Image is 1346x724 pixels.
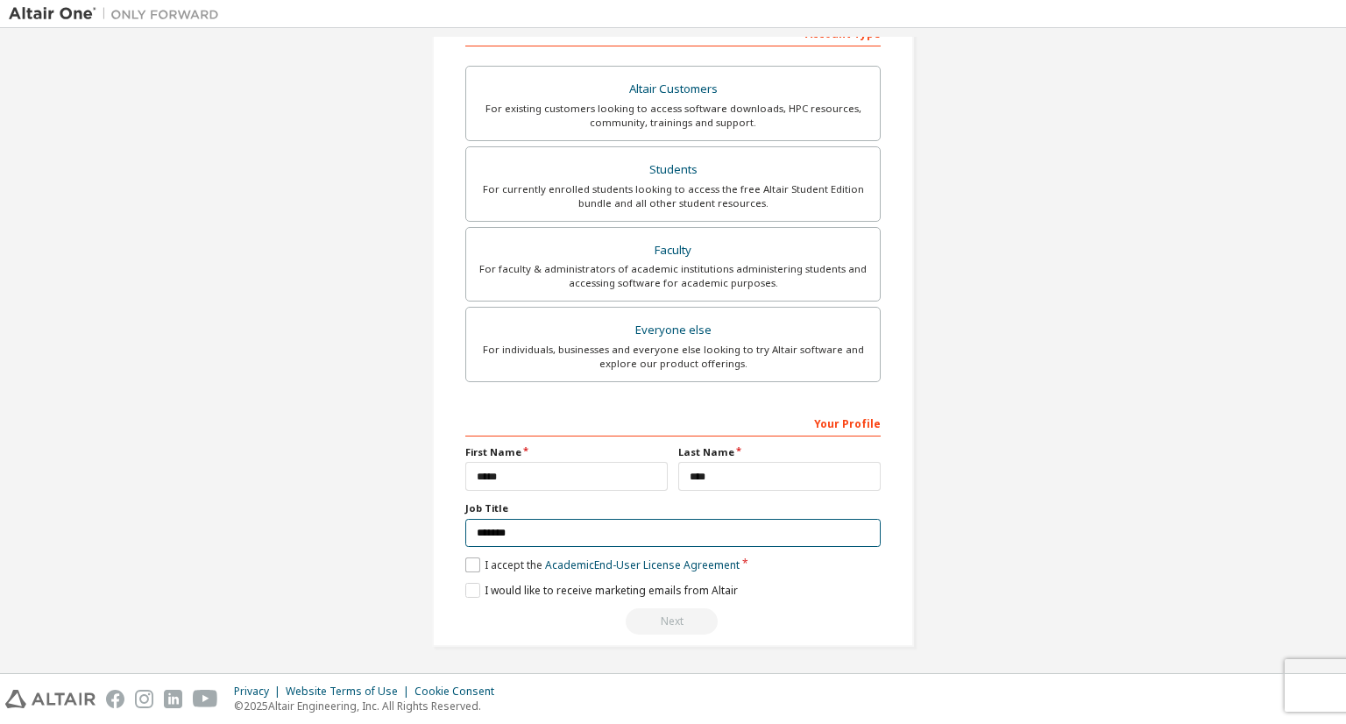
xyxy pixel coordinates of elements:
div: For currently enrolled students looking to access the free Altair Student Edition bundle and all ... [477,182,869,210]
img: Altair One [9,5,228,23]
div: For faculty & administrators of academic institutions administering students and accessing softwa... [477,262,869,290]
label: Job Title [465,501,881,515]
div: Read and acccept EULA to continue [465,608,881,635]
div: Website Terms of Use [286,685,414,699]
img: altair_logo.svg [5,690,96,708]
div: Your Profile [465,408,881,437]
img: instagram.svg [135,690,153,708]
a: Academic End-User License Agreement [545,557,740,572]
div: For existing customers looking to access software downloads, HPC resources, community, trainings ... [477,102,869,130]
label: Last Name [678,445,881,459]
div: Privacy [234,685,286,699]
label: I accept the [465,557,740,572]
label: I would like to receive marketing emails from Altair [465,583,738,598]
label: First Name [465,445,668,459]
img: facebook.svg [106,690,124,708]
div: For individuals, businesses and everyone else looking to try Altair software and explore our prod... [477,343,869,371]
div: Faculty [477,238,869,263]
div: Everyone else [477,318,869,343]
p: © 2025 Altair Engineering, Inc. All Rights Reserved. [234,699,505,713]
img: youtube.svg [193,690,218,708]
img: linkedin.svg [164,690,182,708]
div: Cookie Consent [414,685,505,699]
div: Students [477,158,869,182]
div: Altair Customers [477,77,869,102]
